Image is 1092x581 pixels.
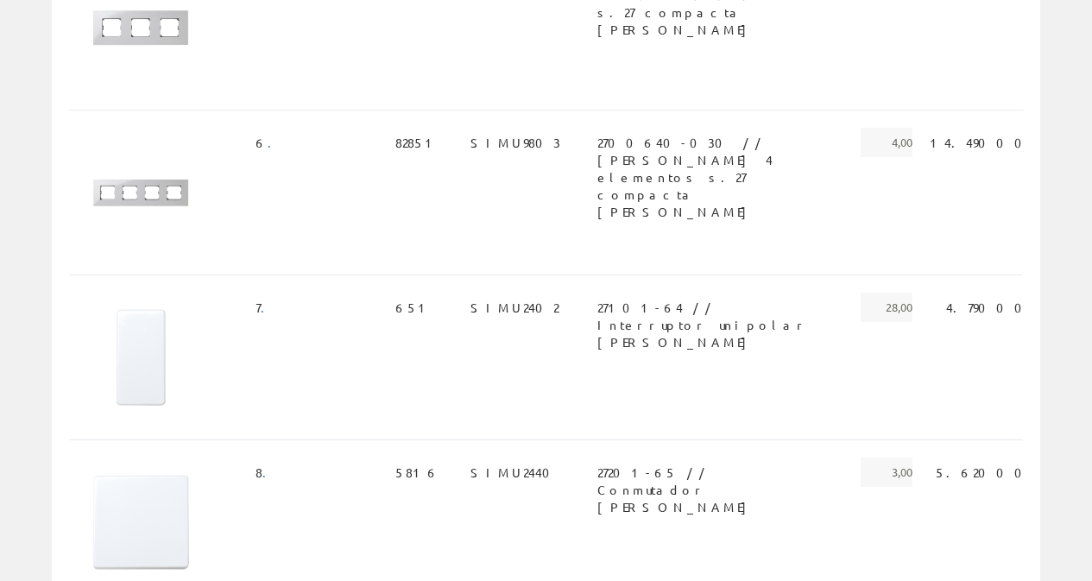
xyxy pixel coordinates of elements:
font: 4,00 [892,135,912,149]
a: . [268,135,282,150]
font: 7 [256,300,261,315]
font: 6 [256,135,268,150]
font: SIMU9803 [470,135,560,150]
font: 4.79000 € [946,300,1051,315]
img: Foto artículo (150x150) [76,293,205,422]
font: 2700640-030 // [PERSON_NAME] 4 elementos s.27 compacta [PERSON_NAME] [597,135,773,219]
font: 27201-65 // Conmutador [PERSON_NAME] [597,464,755,515]
font: 5.62000 € [936,464,1051,480]
font: SIMU2402 [470,300,559,315]
font: 82851 [395,135,439,150]
font: 27101-64 // Interruptor unipolar [PERSON_NAME] [597,300,809,350]
font: 5816 [395,464,439,480]
font: 14.49000 € [930,135,1051,150]
font: 651 [395,300,432,315]
img: Foto artículo (150x150) [76,128,205,257]
font: 8 [256,464,262,480]
a: . [261,300,275,315]
a: . [262,464,277,480]
font: 28,00 [886,300,912,314]
font: SIMU2440 [470,464,560,480]
font: 3,00 [892,464,912,479]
